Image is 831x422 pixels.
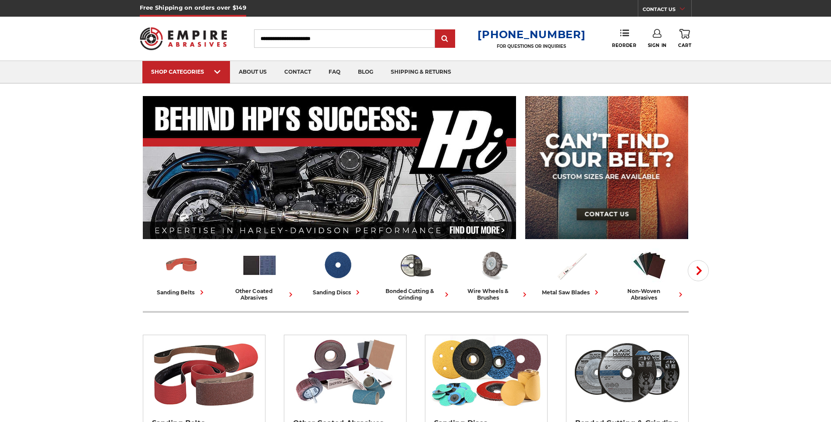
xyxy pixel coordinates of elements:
input: Submit [436,30,454,48]
a: faq [320,61,349,83]
button: Next [688,260,709,281]
a: Reorder [612,29,636,48]
img: Wire Wheels & Brushes [475,247,512,283]
img: Bonded Cutting & Grinding [570,335,684,410]
img: Other Coated Abrasives [288,335,402,410]
img: Sanding Belts [147,335,261,410]
a: shipping & returns [382,61,460,83]
a: sanding belts [146,247,217,297]
a: metal saw blades [536,247,607,297]
img: Other Coated Abrasives [241,247,278,283]
img: Non-woven Abrasives [631,247,668,283]
a: other coated abrasives [224,247,295,301]
a: bonded cutting & grinding [380,247,451,301]
a: blog [349,61,382,83]
img: Sanding Discs [319,247,356,283]
img: Banner for an interview featuring Horsepower Inc who makes Harley performance upgrades featured o... [143,96,516,239]
a: sanding discs [302,247,373,297]
div: SHOP CATEGORIES [151,68,221,75]
img: Empire Abrasives [140,21,227,56]
img: Sanding Belts [163,247,200,283]
p: FOR QUESTIONS OR INQUIRIES [477,43,585,49]
a: about us [230,61,276,83]
div: metal saw blades [542,288,601,297]
div: non-woven abrasives [614,288,685,301]
div: sanding belts [157,288,206,297]
img: Sanding Discs [429,335,543,410]
span: Cart [678,43,691,48]
div: other coated abrasives [224,288,295,301]
div: bonded cutting & grinding [380,288,451,301]
a: [PHONE_NUMBER] [477,28,585,41]
a: non-woven abrasives [614,247,685,301]
a: wire wheels & brushes [458,247,529,301]
img: promo banner for custom belts. [525,96,688,239]
span: Sign In [648,43,667,48]
span: Reorder [612,43,636,48]
div: wire wheels & brushes [458,288,529,301]
a: Cart [678,29,691,48]
a: contact [276,61,320,83]
img: Metal Saw Blades [553,247,590,283]
a: CONTACT US [643,4,691,17]
img: Bonded Cutting & Grinding [397,247,434,283]
div: sanding discs [313,288,362,297]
